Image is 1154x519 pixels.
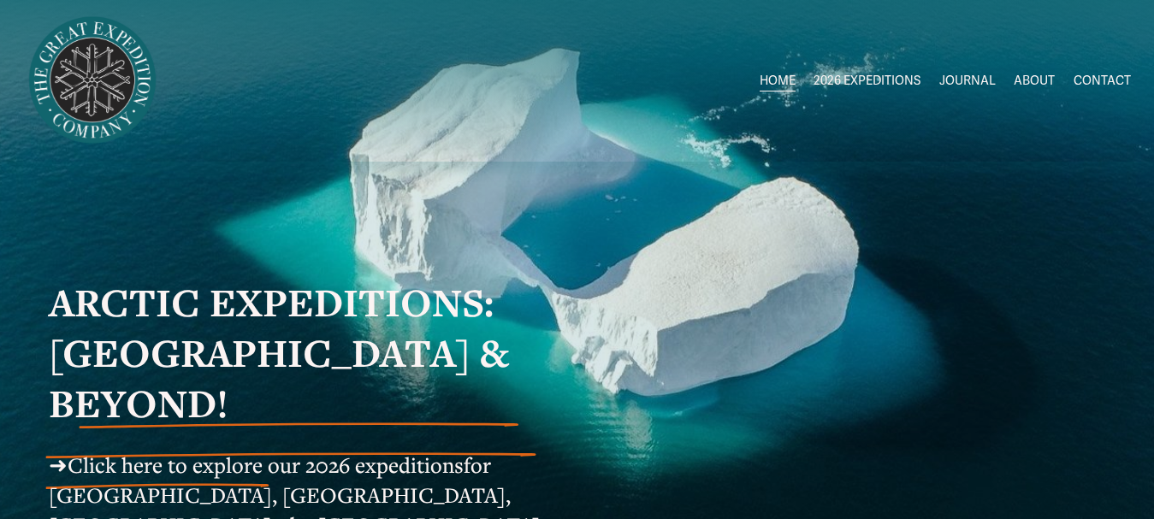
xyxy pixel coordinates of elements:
[939,68,996,93] a: JOURNAL
[49,276,518,429] strong: ARCTIC EXPEDITIONS: [GEOGRAPHIC_DATA] & BEYOND!
[1074,68,1131,93] a: CONTACT
[1014,68,1055,93] a: ABOUT
[68,451,464,479] a: Click here to explore our 2026 expeditions
[760,68,796,93] a: HOME
[23,11,162,150] img: Arctic Expeditions
[49,451,68,479] span: ➜
[814,70,920,92] span: 2026 EXPEDITIONS
[814,68,920,93] a: folder dropdown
